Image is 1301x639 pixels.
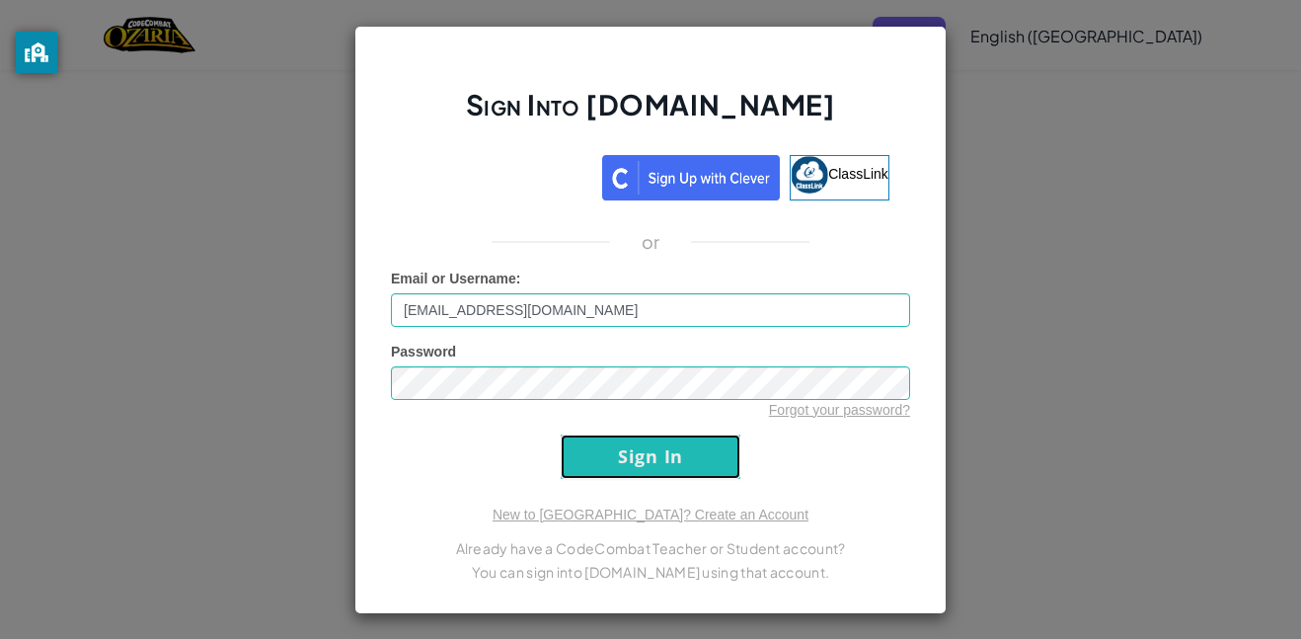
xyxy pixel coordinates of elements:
[791,156,828,194] img: classlink-logo-small.png
[391,269,521,288] label: :
[642,230,660,254] p: or
[493,507,808,522] a: New to [GEOGRAPHIC_DATA]? Create an Account
[16,32,57,73] button: privacy banner
[602,155,780,200] img: clever_sso_button@2x.png
[402,153,602,197] iframe: Sign in with Google Button
[391,271,516,286] span: Email or Username
[391,536,910,560] p: Already have a CodeCombat Teacher or Student account?
[391,560,910,584] p: You can sign into [DOMAIN_NAME] using that account.
[828,165,888,181] span: ClassLink
[391,86,910,143] h2: Sign Into [DOMAIN_NAME]
[769,402,910,418] a: Forgot your password?
[391,344,456,359] span: Password
[561,435,740,479] input: Sign In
